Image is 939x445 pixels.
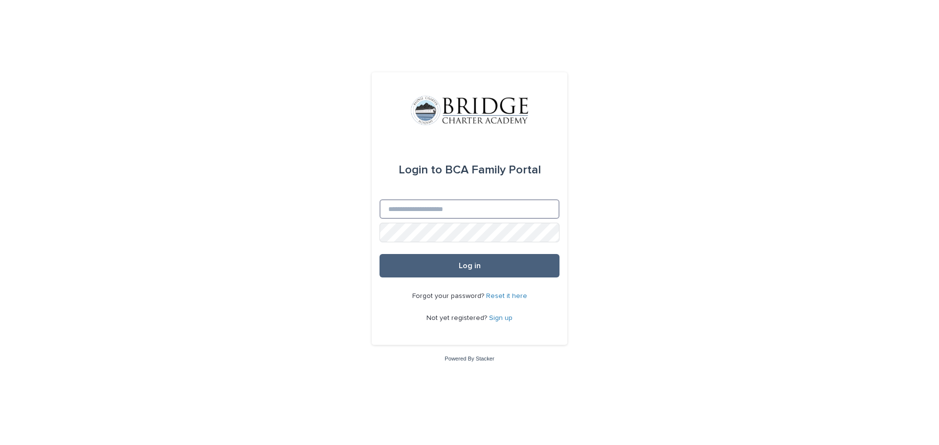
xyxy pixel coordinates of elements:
[399,164,442,176] span: Login to
[411,96,528,125] img: V1C1m3IdTEidaUdm9Hs0
[380,254,559,277] button: Log in
[412,293,486,299] span: Forgot your password?
[445,356,494,361] a: Powered By Stacker
[426,315,489,321] span: Not yet registered?
[399,156,541,184] div: BCA Family Portal
[459,262,481,270] span: Log in
[486,293,527,299] a: Reset it here
[489,315,513,321] a: Sign up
